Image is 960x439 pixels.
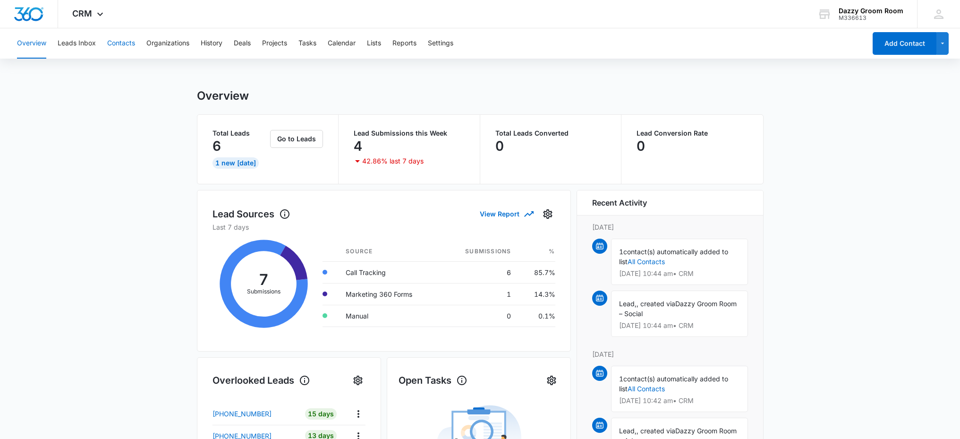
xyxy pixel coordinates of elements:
[201,28,222,59] button: History
[428,28,453,59] button: Settings
[270,130,323,148] button: Go to Leads
[592,349,748,359] p: [DATE]
[270,135,323,143] a: Go to Leads
[212,409,272,419] p: [PHONE_NUMBER]
[442,283,518,305] td: 1
[628,258,665,266] a: All Contacts
[619,248,623,256] span: 1
[442,261,518,283] td: 6
[212,207,290,221] h1: Lead Sources
[637,130,748,137] p: Lead Conversion Rate
[107,28,135,59] button: Contacts
[234,28,251,59] button: Deals
[197,89,249,103] h1: Overview
[495,130,606,137] p: Total Leads Converted
[367,28,381,59] button: Lists
[212,222,555,232] p: Last 7 days
[392,28,416,59] button: Reports
[873,32,936,55] button: Add Contact
[592,197,647,208] h6: Recent Activity
[17,28,46,59] button: Overview
[619,427,637,435] span: Lead,
[212,130,269,137] p: Total Leads
[619,375,728,393] span: contact(s) automatically added to list
[619,300,737,318] span: Dazzy Groom Room – Social
[839,15,903,21] div: account id
[637,300,675,308] span: , created via
[262,28,287,59] button: Projects
[518,305,555,327] td: 0.1%
[518,241,555,262] th: %
[495,138,504,154] p: 0
[72,9,92,18] span: CRM
[518,283,555,305] td: 14.3%
[212,409,298,419] a: [PHONE_NUMBER]
[354,130,465,137] p: Lead Submissions this Week
[338,283,442,305] td: Marketing 360 Forms
[544,373,559,388] button: Settings
[328,28,356,59] button: Calendar
[362,158,424,164] p: 42.86% last 7 days
[146,28,189,59] button: Organizations
[637,427,675,435] span: , created via
[399,373,467,387] h1: Open Tasks
[442,241,518,262] th: Submissions
[212,138,221,154] p: 6
[442,305,518,327] td: 0
[58,28,96,59] button: Leads Inbox
[619,397,740,404] p: [DATE] 10:42 am • CRM
[637,138,645,154] p: 0
[619,248,728,266] span: contact(s) automatically added to list
[350,373,365,388] button: Settings
[619,300,637,308] span: Lead,
[298,28,316,59] button: Tasks
[480,206,533,222] button: View Report
[338,305,442,327] td: Manual
[338,241,442,262] th: Source
[592,222,748,232] p: [DATE]
[354,138,362,154] p: 4
[619,322,740,329] p: [DATE] 10:44 am • CRM
[212,373,310,387] h1: Overlooked Leads
[338,261,442,283] td: Call Tracking
[351,406,365,421] button: Actions
[518,261,555,283] td: 85.7%
[619,375,623,383] span: 1
[305,408,337,420] div: 15 Days
[628,385,665,393] a: All Contacts
[619,270,740,277] p: [DATE] 10:44 am • CRM
[212,157,259,169] div: 1 New [DATE]
[540,207,555,222] button: Settings
[839,7,903,15] div: account name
